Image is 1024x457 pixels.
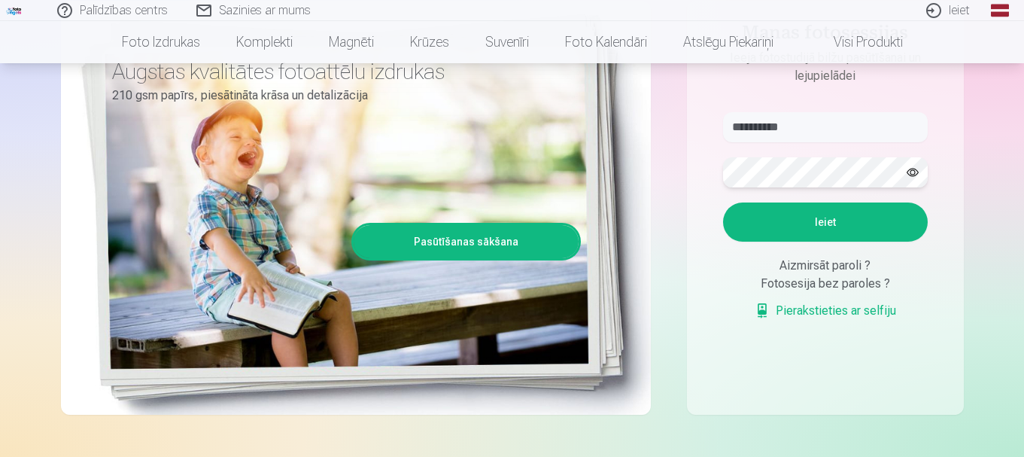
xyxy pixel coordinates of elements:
[467,21,547,63] a: Suvenīri
[723,257,928,275] div: Aizmirsāt paroli ?
[354,225,579,258] a: Pasūtīšanas sākšana
[723,203,928,242] button: Ieiet
[547,21,665,63] a: Foto kalendāri
[104,21,218,63] a: Foto izdrukas
[708,49,943,85] p: Ieeja fotostudijā bilžu pasūtīšanai un lejupielādei
[6,6,23,15] img: /fa1
[112,58,570,85] h3: Augstas kvalitātes fotoattēlu izdrukas
[311,21,392,63] a: Magnēti
[112,85,570,106] p: 210 gsm papīrs, piesātināta krāsa un detalizācija
[665,21,792,63] a: Atslēgu piekariņi
[723,275,928,293] div: Fotosesija bez paroles ?
[218,21,311,63] a: Komplekti
[755,302,896,320] a: Pierakstieties ar selfiju
[392,21,467,63] a: Krūzes
[792,21,921,63] a: Visi produkti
